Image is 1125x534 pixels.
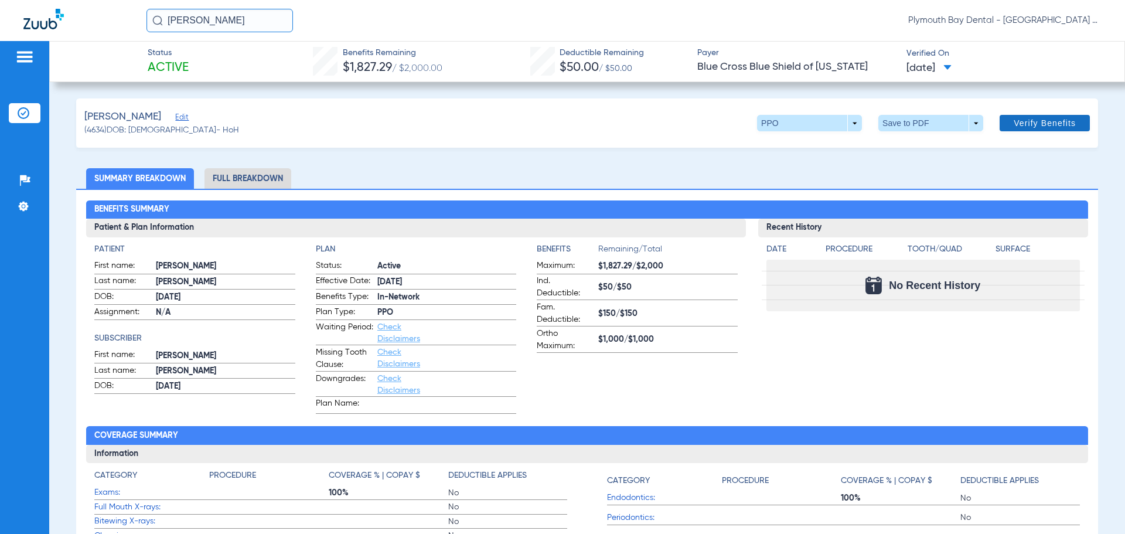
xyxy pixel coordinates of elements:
[960,512,1080,523] span: No
[94,291,152,305] span: DOB:
[316,291,373,305] span: Benefits Type:
[156,380,295,393] span: [DATE]
[316,306,373,320] span: Plan Type:
[316,321,373,345] span: Waiting Period:
[865,277,882,294] img: Calendar
[15,50,34,64] img: hamburger-icon
[94,243,295,256] h4: Patient
[152,15,163,26] img: Search Icon
[156,365,295,377] span: [PERSON_NAME]
[156,276,295,288] span: [PERSON_NAME]
[316,373,373,396] span: Downgrades:
[607,470,722,491] app-breakdown-title: Category
[329,470,448,486] app-breakdown-title: Coverage % | Copay $
[84,124,239,137] span: (4634) DOB: [DEMOGRAPHIC_DATA] - HoH
[94,275,152,289] span: Last name:
[209,470,256,482] h4: Procedure
[94,365,152,379] span: Last name:
[560,62,599,74] span: $50.00
[94,501,209,513] span: Full Mouth X-rays:
[697,60,896,74] span: Blue Cross Blue Shield of [US_STATE]
[329,487,448,499] span: 100%
[156,260,295,273] span: [PERSON_NAME]
[599,64,632,73] span: / $50.00
[377,260,516,273] span: Active
[84,110,161,124] span: [PERSON_NAME]
[908,243,991,260] app-breakdown-title: Tooth/Quad
[841,492,960,504] span: 100%
[906,47,1106,60] span: Verified On
[175,113,186,124] span: Edit
[146,9,293,32] input: Search for patients
[156,350,295,362] span: [PERSON_NAME]
[86,219,745,237] h3: Patient & Plan Information
[329,470,420,482] h4: Coverage % | Copay $
[757,115,862,131] button: PPO
[94,515,209,528] span: Bitewing X-rays:
[1066,478,1125,534] iframe: Chat Widget
[204,168,291,189] li: Full Breakdown
[94,487,209,499] span: Exams:
[448,516,568,528] span: No
[1000,115,1090,131] button: Verify Benefits
[377,348,420,368] a: Check Disclaimers
[86,168,194,189] li: Summary Breakdown
[148,60,189,76] span: Active
[148,47,189,59] span: Status
[86,426,1087,445] h2: Coverage Summary
[377,276,516,288] span: [DATE]
[209,470,329,486] app-breakdown-title: Procedure
[598,281,737,294] span: $50/$50
[448,501,568,513] span: No
[758,219,1088,237] h3: Recent History
[377,307,516,319] span: PPO
[598,260,737,273] span: $1,827.29/$2,000
[377,291,516,304] span: In-Network
[598,243,737,260] span: Remaining/Total
[841,475,932,487] h4: Coverage % | Copay $
[908,15,1102,26] span: Plymouth Bay Dental - [GEOGRAPHIC_DATA] Dental
[537,328,594,352] span: Ortho Maximum:
[537,275,594,300] span: Ind. Deductible:
[607,512,722,524] span: Periodontics:
[996,243,1079,260] app-breakdown-title: Surface
[94,470,137,482] h4: Category
[377,375,420,394] a: Check Disclaimers
[598,308,737,320] span: $150/$150
[766,243,816,260] app-breakdown-title: Date
[94,260,152,274] span: First name:
[94,380,152,394] span: DOB:
[766,243,816,256] h4: Date
[841,470,960,491] app-breakdown-title: Coverage % | Copay $
[156,307,295,319] span: N/A
[377,323,420,343] a: Check Disclaimers
[94,306,152,320] span: Assignment:
[316,243,516,256] h4: Plan
[94,470,209,486] app-breakdown-title: Category
[343,62,392,74] span: $1,827.29
[86,445,1087,464] h3: Information
[826,243,904,260] app-breakdown-title: Procedure
[878,115,983,131] button: Save to PDF
[889,280,980,291] span: No Recent History
[960,492,1080,504] span: No
[560,47,644,59] span: Deductible Remaining
[448,487,568,499] span: No
[1014,118,1076,128] span: Verify Benefits
[607,475,650,487] h4: Category
[598,334,737,346] span: $1,000/$1,000
[94,332,295,345] h4: Subscriber
[156,291,295,304] span: [DATE]
[448,470,527,482] h4: Deductible Applies
[722,475,769,487] h4: Procedure
[722,470,841,491] app-breakdown-title: Procedure
[94,349,152,363] span: First name:
[537,301,594,326] span: Fam. Deductible:
[537,243,598,256] h4: Benefits
[996,243,1079,256] h4: Surface
[448,470,568,486] app-breakdown-title: Deductible Applies
[316,397,373,413] span: Plan Name:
